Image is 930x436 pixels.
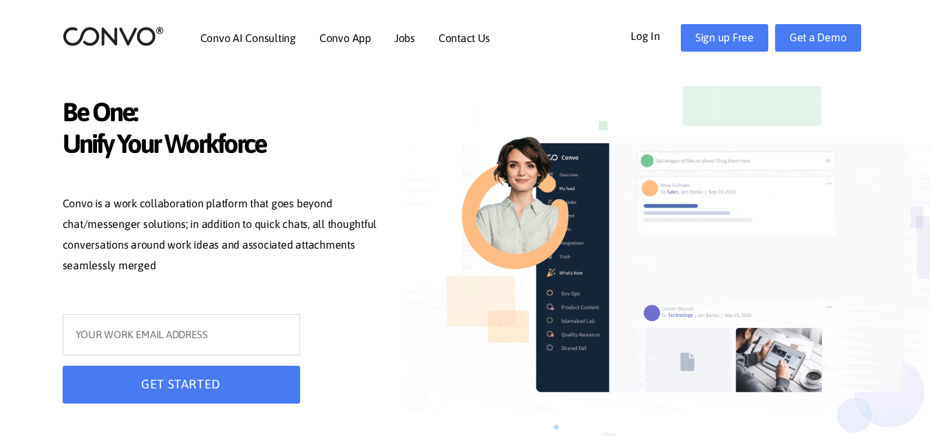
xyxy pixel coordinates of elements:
[63,128,386,163] span: Unify Your Workforce
[681,24,768,52] a: Sign up Free
[63,314,300,355] input: YOUR WORK EMAIL ADDRESS
[631,24,681,46] a: Log In
[438,32,490,43] a: Contact Us
[63,96,386,132] span: Be One:
[319,32,371,43] a: Convo App
[63,194,386,279] p: Convo is a work collaboration platform that goes beyond chat/messenger solutions; in addition to ...
[63,366,300,404] button: GET STARTED
[394,32,415,43] a: Jobs
[63,25,164,47] img: logo_2.png
[775,24,861,52] a: Get a Demo
[200,32,296,43] a: Convo AI Consulting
